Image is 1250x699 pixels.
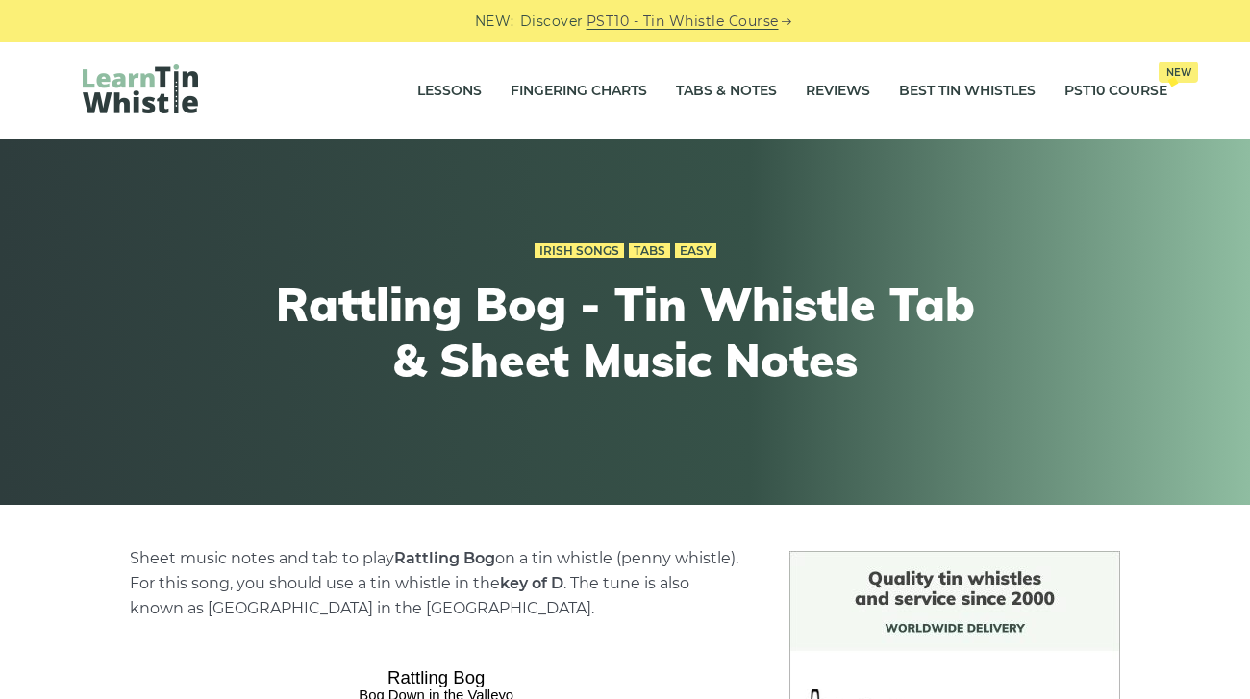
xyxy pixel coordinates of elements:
[806,67,870,115] a: Reviews
[629,243,670,259] a: Tabs
[130,546,743,621] p: Sheet music notes and tab to play on a tin whistle (penny whistle). For this song, you should use...
[1064,67,1167,115] a: PST10 CourseNew
[899,67,1036,115] a: Best Tin Whistles
[417,67,482,115] a: Lessons
[1159,62,1198,83] span: New
[675,243,716,259] a: Easy
[511,67,647,115] a: Fingering Charts
[394,549,495,567] strong: Rattling Bog
[83,64,198,113] img: LearnTinWhistle.com
[271,277,979,387] h1: Rattling Bog - Tin Whistle Tab & Sheet Music Notes
[535,243,624,259] a: Irish Songs
[500,574,563,592] strong: key of D
[676,67,777,115] a: Tabs & Notes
